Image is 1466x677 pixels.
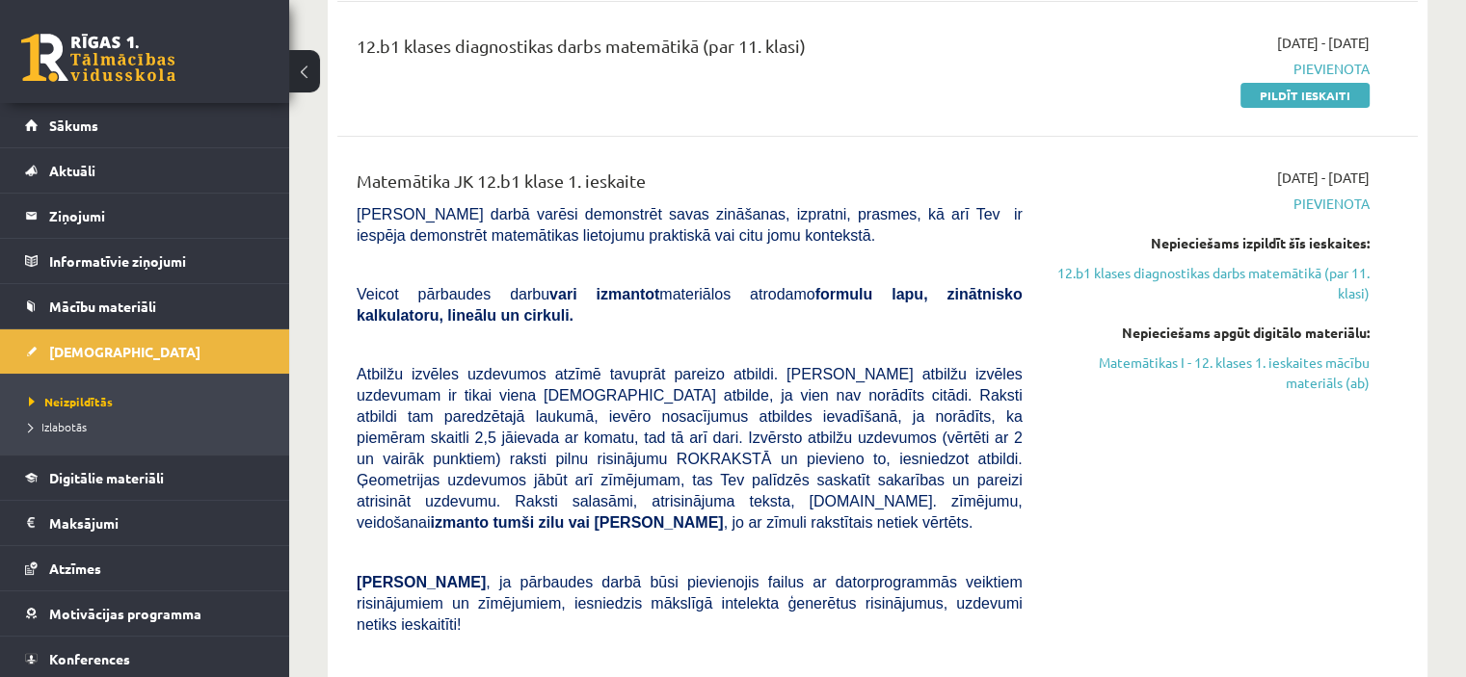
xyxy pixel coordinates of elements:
span: Pievienota [1052,59,1370,79]
legend: Ziņojumi [49,194,265,238]
a: Motivācijas programma [25,591,265,636]
a: Mācību materiāli [25,284,265,328]
a: Informatīvie ziņojumi [25,239,265,283]
span: Neizpildītās [29,394,113,409]
span: [PERSON_NAME] [357,574,486,590]
span: [DEMOGRAPHIC_DATA] [49,343,200,360]
span: Konferences [49,650,130,667]
div: Matemātika JK 12.b1 klase 1. ieskaite [357,168,1023,203]
a: 12.b1 klases diagnostikas darbs matemātikā (par 11. klasi) [1052,263,1370,303]
a: Pildīt ieskaiti [1240,83,1370,108]
a: Rīgas 1. Tālmācības vidusskola [21,34,175,82]
span: [DATE] - [DATE] [1277,168,1370,188]
span: Veicot pārbaudes darbu materiālos atrodamo [357,286,1023,324]
b: tumši zilu vai [PERSON_NAME] [493,514,723,531]
span: Atbilžu izvēles uzdevumos atzīmē tavuprāt pareizo atbildi. [PERSON_NAME] atbilžu izvēles uzdevuma... [357,366,1023,531]
a: Izlabotās [29,418,270,435]
span: [PERSON_NAME] darbā varēsi demonstrēt savas zināšanas, izpratni, prasmes, kā arī Tev ir iespēja d... [357,206,1023,244]
span: Atzīmes [49,560,101,577]
a: [DEMOGRAPHIC_DATA] [25,329,265,374]
div: Nepieciešams izpildīt šīs ieskaites: [1052,233,1370,253]
a: Ziņojumi [25,194,265,238]
b: vari izmantot [549,286,659,302]
b: izmanto [431,514,489,531]
a: Atzīmes [25,546,265,590]
a: Neizpildītās [29,393,270,410]
div: 12.b1 klases diagnostikas darbs matemātikā (par 11. klasi) [357,33,1023,68]
span: Sākums [49,117,98,134]
span: [DATE] - [DATE] [1277,33,1370,53]
a: Maksājumi [25,501,265,545]
legend: Maksājumi [49,501,265,545]
legend: Informatīvie ziņojumi [49,239,265,283]
a: Digitālie materiāli [25,456,265,500]
a: Sākums [25,103,265,147]
span: Pievienota [1052,194,1370,214]
span: Mācību materiāli [49,298,156,315]
div: Nepieciešams apgūt digitālo materiālu: [1052,323,1370,343]
span: , ja pārbaudes darbā būsi pievienojis failus ar datorprogrammās veiktiem risinājumiem un zīmējumi... [357,574,1023,633]
span: Motivācijas programma [49,605,201,622]
span: Izlabotās [29,419,87,434]
span: Aktuāli [49,162,95,179]
b: formulu lapu, zinātnisko kalkulatoru, lineālu un cirkuli. [357,286,1023,324]
a: Matemātikas I - 12. klases 1. ieskaites mācību materiāls (ab) [1052,352,1370,393]
span: Digitālie materiāli [49,469,164,486]
a: Aktuāli [25,148,265,193]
